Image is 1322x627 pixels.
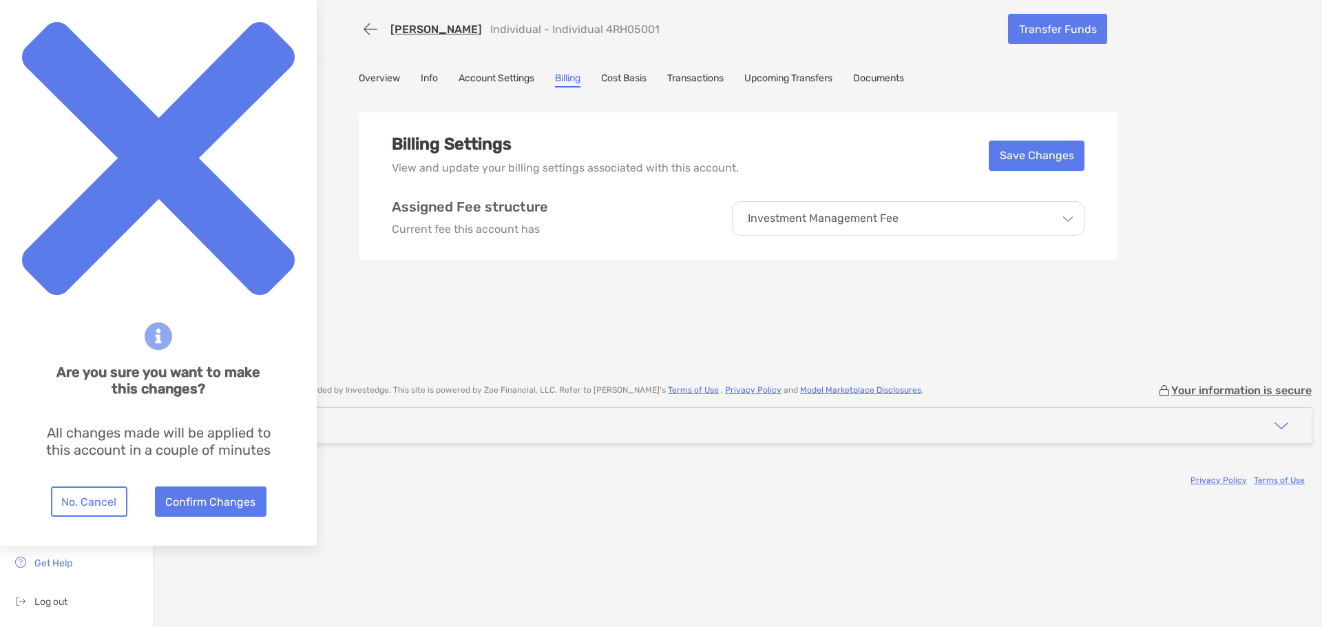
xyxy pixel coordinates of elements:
p: All changes made will be applied to this account in a couple of minutes [43,424,274,459]
button: No, Cancel [51,486,127,517]
h6: Are you sure you want to make this changes? [43,364,274,397]
button: Confirm Changes [155,486,266,517]
img: close modal icon [22,22,295,295]
img: blue information icon [145,322,172,350]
